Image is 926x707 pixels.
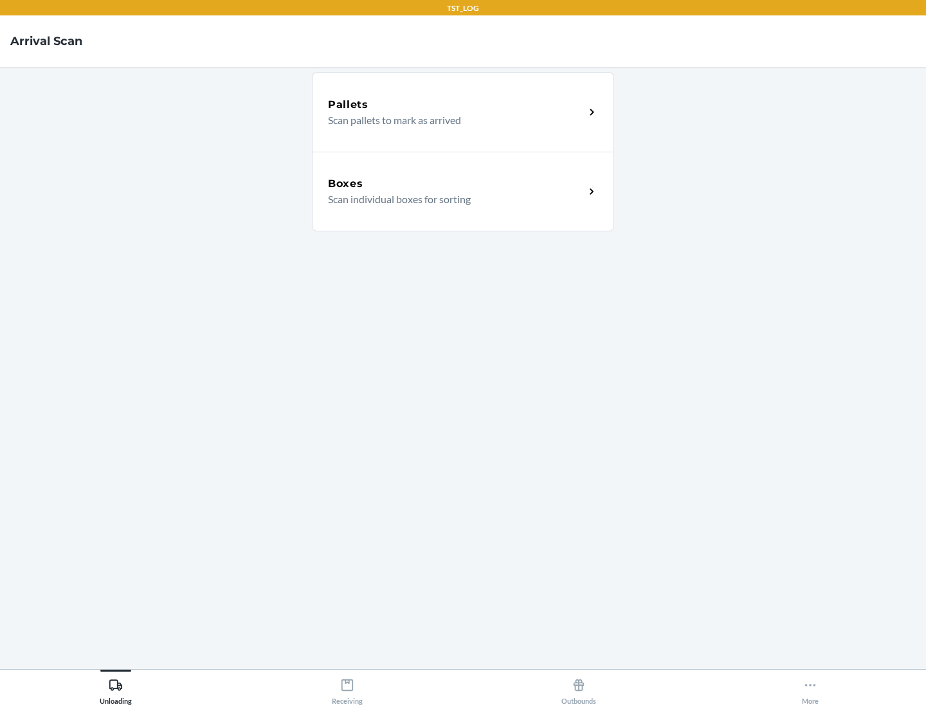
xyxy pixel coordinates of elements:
p: Scan pallets to mark as arrived [328,112,574,128]
h5: Boxes [328,176,363,192]
a: BoxesScan individual boxes for sorting [312,152,614,231]
button: Receiving [232,670,463,705]
button: More [694,670,926,705]
p: Scan individual boxes for sorting [328,192,574,207]
h5: Pallets [328,97,368,112]
p: TST_LOG [447,3,479,14]
a: PalletsScan pallets to mark as arrived [312,72,614,152]
h4: Arrival Scan [10,33,82,49]
div: Outbounds [561,673,596,705]
div: Receiving [332,673,363,705]
div: More [802,673,819,705]
button: Outbounds [463,670,694,705]
div: Unloading [100,673,132,705]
